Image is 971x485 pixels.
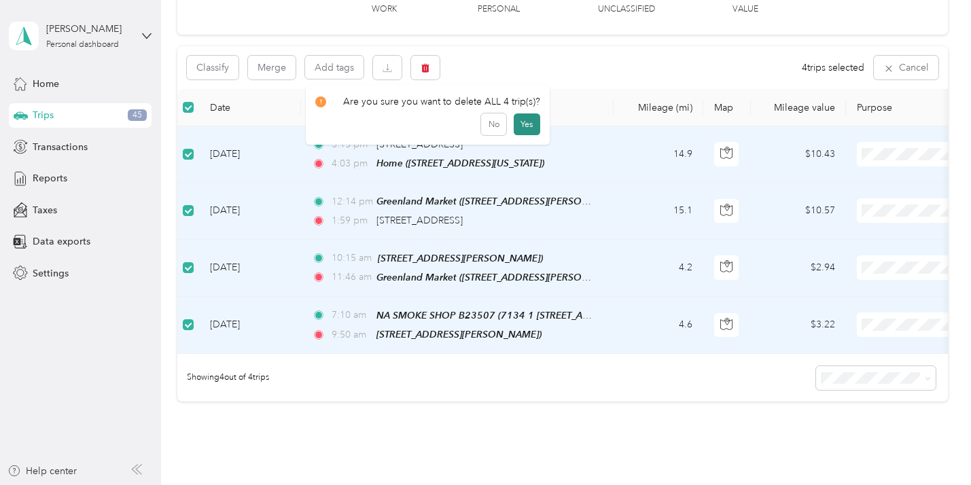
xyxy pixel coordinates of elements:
iframe: Everlance-gr Chat Button Frame [895,409,971,485]
span: 10:15 am [332,251,372,266]
span: 4 trips selected [802,60,864,75]
th: Mileage value [751,89,846,126]
span: Settings [33,266,69,281]
td: $3.22 [751,297,846,354]
span: NA SMOKE SHOP B23507 (7134 1 [STREET_ADDRESS][PERSON_NAME] [376,310,699,321]
th: Locations [301,89,614,126]
div: Are you sure you want to delete ALL 4 trip(s)? [315,94,540,109]
span: Home ([STREET_ADDRESS][US_STATE]) [376,158,544,168]
p: Personal [478,3,520,16]
span: 9:50 am [332,327,370,342]
span: 3:15 pm [332,137,370,152]
p: Value [732,3,758,16]
span: [STREET_ADDRESS][PERSON_NAME]) [378,253,543,264]
button: Classify [187,56,239,79]
td: [DATE] [199,297,301,354]
td: 14.9 [614,126,703,183]
button: Merge [248,56,296,79]
span: Data exports [33,234,90,249]
td: 4.6 [614,297,703,354]
button: No [481,113,506,135]
div: [PERSON_NAME] [46,22,131,36]
span: [STREET_ADDRESS][PERSON_NAME]) [376,329,542,340]
span: 7:10 am [332,308,370,323]
span: Trips [33,108,54,122]
span: Reports [33,171,67,185]
button: Add tags [305,56,364,79]
th: Map [703,89,751,126]
td: 15.1 [614,183,703,239]
td: $10.43 [751,126,846,183]
span: 12:14 pm [332,194,370,209]
span: Transactions [33,140,88,154]
th: Mileage (mi) [614,89,703,126]
span: Home [33,77,59,91]
span: Greenland Market ([STREET_ADDRESS][PERSON_NAME][PERSON_NAME]) [376,196,704,207]
span: [STREET_ADDRESS] [376,139,463,150]
span: 1:59 pm [332,213,370,228]
td: $10.57 [751,183,846,239]
td: $2.94 [751,240,846,297]
th: Date [199,89,301,126]
span: Showing 4 out of 4 trips [177,372,269,384]
span: Greenland Market ([STREET_ADDRESS][PERSON_NAME][PERSON_NAME]) [376,272,704,283]
td: [DATE] [199,240,301,297]
span: 4:03 pm [332,156,370,171]
span: 11:46 am [332,270,370,285]
p: Work [372,3,397,16]
td: [DATE] [199,183,301,239]
td: [DATE] [199,126,301,183]
td: 4.2 [614,240,703,297]
button: Cancel [874,56,938,79]
span: [STREET_ADDRESS] [376,215,463,226]
span: 45 [128,109,147,122]
button: Yes [514,113,540,135]
p: Unclassified [598,3,655,16]
button: Help center [7,464,77,478]
span: Taxes [33,203,57,217]
div: Personal dashboard [46,41,119,49]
